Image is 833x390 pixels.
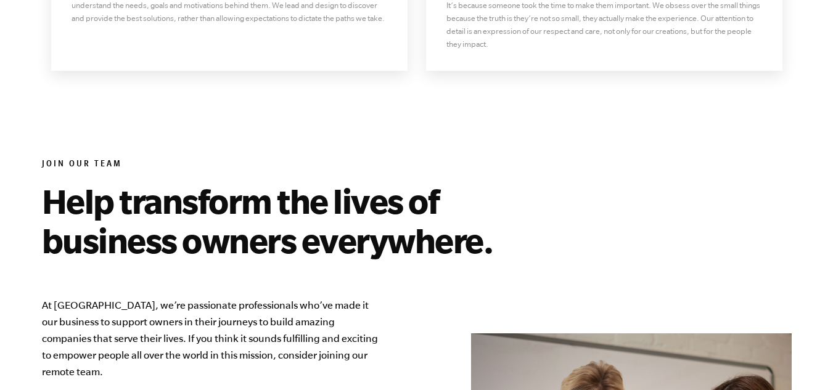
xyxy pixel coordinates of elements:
[42,159,792,171] h6: Join Our Team
[42,181,567,260] h2: Help transform the lives of business owners everywhere.
[42,297,379,380] p: At [GEOGRAPHIC_DATA], we’re passionate professionals who’ve made it our business to support owner...
[771,331,833,390] iframe: Chat Widget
